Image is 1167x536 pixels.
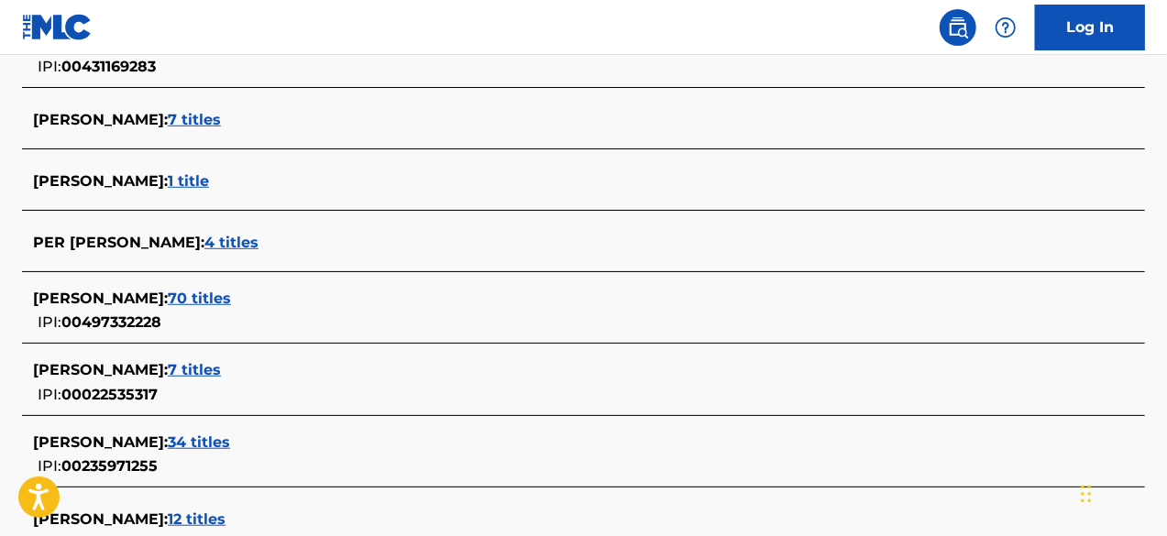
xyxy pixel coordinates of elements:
[987,9,1024,46] div: Help
[33,290,168,307] span: [PERSON_NAME] :
[33,234,204,251] span: PER [PERSON_NAME] :
[1035,5,1145,50] a: Log In
[168,433,230,451] span: 34 titles
[168,510,226,528] span: 12 titles
[33,510,168,528] span: [PERSON_NAME] :
[33,433,168,451] span: [PERSON_NAME] :
[61,58,156,75] span: 00431169283
[61,313,161,331] span: 00497332228
[38,58,61,75] span: IPI:
[940,9,976,46] a: Public Search
[947,16,969,38] img: search
[1081,466,1092,521] div: Drag
[995,16,1017,38] img: help
[168,172,209,190] span: 1 title
[61,386,158,403] span: 00022535317
[168,290,231,307] span: 70 titles
[168,361,221,378] span: 7 titles
[61,457,158,475] span: 00235971255
[33,111,168,128] span: [PERSON_NAME] :
[38,386,61,403] span: IPI:
[38,457,61,475] span: IPI:
[33,172,168,190] span: [PERSON_NAME] :
[204,234,259,251] span: 4 titles
[1075,448,1167,536] iframe: Chat Widget
[22,14,93,40] img: MLC Logo
[168,111,221,128] span: 7 titles
[33,361,168,378] span: [PERSON_NAME] :
[38,313,61,331] span: IPI:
